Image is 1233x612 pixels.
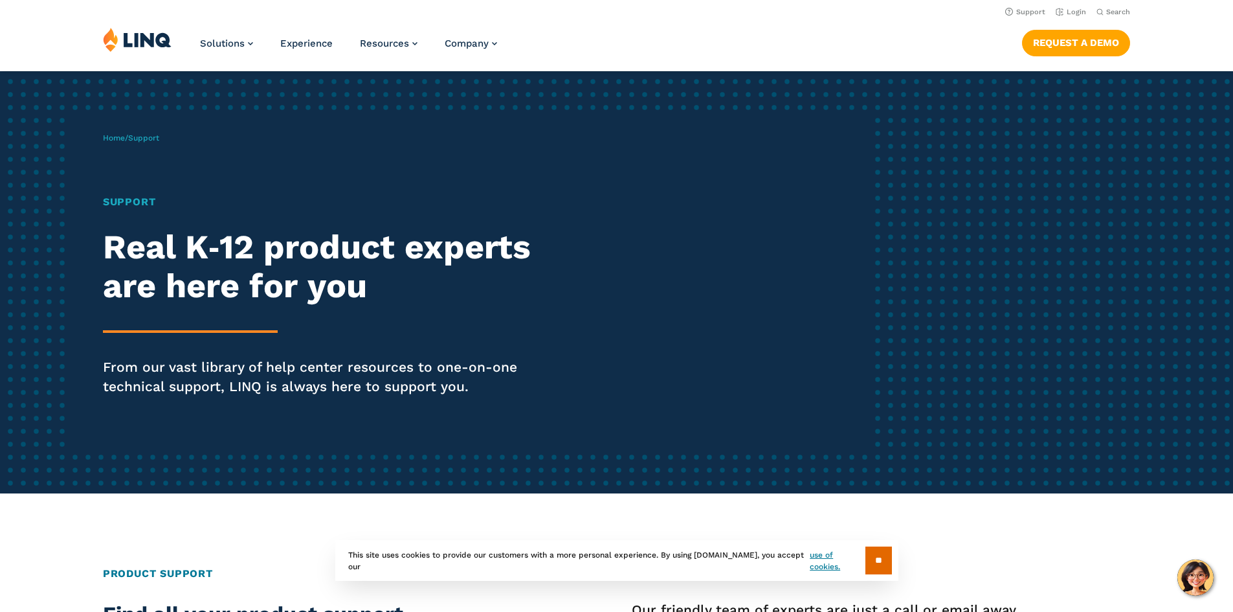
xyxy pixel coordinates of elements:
span: Support [128,133,159,142]
span: / [103,133,159,142]
a: Experience [280,38,333,49]
nav: Primary Navigation [200,27,497,70]
a: use of cookies. [810,549,865,572]
p: From our vast library of help center resources to one-on-one technical support, LINQ is always he... [103,357,578,396]
span: Solutions [200,38,245,49]
a: Company [445,38,497,49]
span: Search [1106,8,1130,16]
img: LINQ | K‑12 Software [103,27,172,52]
a: Login [1056,8,1086,16]
a: Resources [360,38,417,49]
h2: Real K‑12 product experts are here for you [103,228,578,306]
span: Company [445,38,489,49]
a: Support [1005,8,1045,16]
h1: Support [103,194,578,210]
div: This site uses cookies to provide our customers with a more personal experience. By using [DOMAIN... [335,540,898,581]
span: Resources [360,38,409,49]
nav: Button Navigation [1022,27,1130,56]
a: Solutions [200,38,253,49]
button: Open Search Bar [1096,7,1130,17]
a: Home [103,133,125,142]
button: Hello, have a question? Let’s chat. [1177,560,1214,596]
a: Request a Demo [1022,30,1130,56]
